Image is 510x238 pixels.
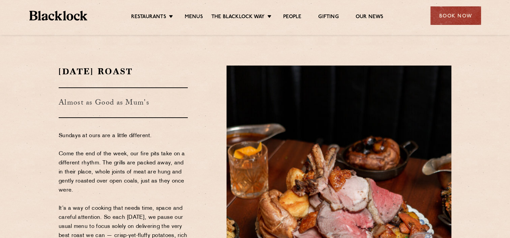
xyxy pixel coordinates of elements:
h3: Almost as Good as Mum's [59,87,188,118]
a: Menus [185,14,203,21]
a: Our News [356,14,384,21]
a: People [283,14,301,21]
div: Book Now [430,6,481,25]
a: Restaurants [131,14,166,21]
img: BL_Textured_Logo-footer-cropped.svg [29,11,88,21]
h2: [DATE] Roast [59,66,188,77]
a: Gifting [318,14,338,21]
a: The Blacklock Way [211,14,265,21]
